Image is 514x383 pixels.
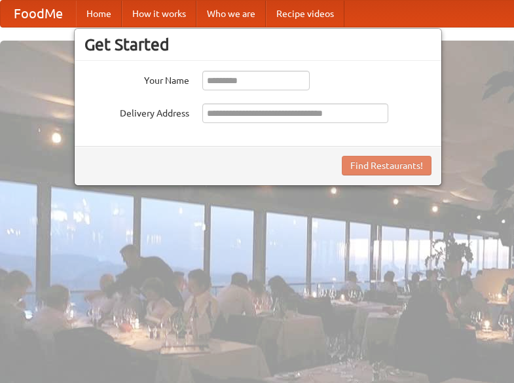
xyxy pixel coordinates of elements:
[342,156,431,175] button: Find Restaurants!
[84,71,189,87] label: Your Name
[196,1,266,27] a: Who we are
[122,1,196,27] a: How it works
[84,35,431,54] h3: Get Started
[1,1,76,27] a: FoodMe
[84,103,189,120] label: Delivery Address
[266,1,344,27] a: Recipe videos
[76,1,122,27] a: Home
